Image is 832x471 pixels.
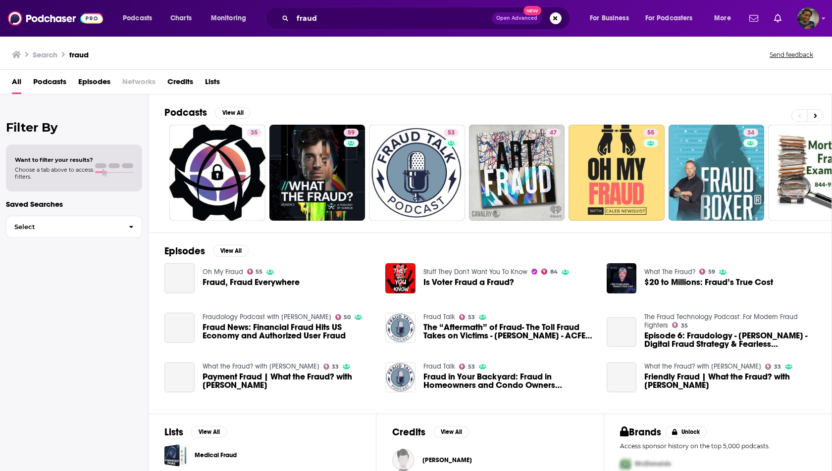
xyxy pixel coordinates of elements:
[708,270,715,274] span: 59
[590,11,629,25] span: For Business
[645,11,693,25] span: For Podcasters
[644,313,798,330] a: The Fraud Technology Podcast: For Modern Fraud Fighters
[385,313,416,343] img: The “Aftermath” of Fraud- The Toll Fraud Takes on Victims - Eva Valesquez - ACFE Fraud Talk - Epi...
[247,129,261,137] a: 35
[164,444,187,467] a: Medical Fraud
[546,129,561,137] a: 47
[569,125,665,221] a: 55
[607,362,637,392] a: Friendly Fraud | What the Fraud? with Doriel Abrahams
[78,74,110,94] a: Episodes
[203,323,374,340] a: Fraud News: Financial Fraud Hits US Economy and Authorized User Fraud
[15,166,93,180] span: Choose a tab above to access filters.
[767,50,816,59] button: Send feedback
[639,10,707,26] button: open menu
[164,426,227,438] a: ListsView All
[211,11,246,25] span: Monitoring
[205,74,220,94] span: Lists
[468,315,475,320] span: 53
[550,270,558,274] span: 84
[607,317,637,347] a: Episode 6: Fraudology - Karisse Hendrick - Digital Fraud Strategy & Fearless Females In Fraud Pre...
[15,156,93,163] span: Want to filter your results?
[459,314,475,320] a: 53
[269,125,365,221] a: 59
[672,322,688,328] a: 35
[770,10,785,27] a: Show notifications dropdown
[550,128,557,138] span: 47
[8,9,103,28] a: Podchaser - Follow, Share and Rate Podcasts
[423,323,595,340] span: The “Aftermath” of Fraud- The Toll Fraud Takes on Victims - [PERSON_NAME] - ACFE Fraud Talk - Epi...
[620,426,661,438] h2: Brands
[468,365,475,369] span: 53
[620,442,816,450] p: Access sponsor history on the top 5,000 podcasts.
[469,125,565,221] a: 47
[203,373,374,389] a: Payment Fraud | What the Fraud? with Doriel Abrahams
[164,245,249,257] a: EpisodesView All
[444,129,459,137] a: 53
[423,373,595,389] a: Fraud in Your Backyard: Fraud in Homeowners and Condo Owners Associations - Belinda Kitos - Fraud...
[643,129,658,137] a: 55
[665,426,707,438] button: Unlock
[644,373,816,389] a: Friendly Fraud | What the Fraud? with Doriel Abrahams
[204,10,259,26] button: open menu
[164,10,198,26] a: Charts
[774,365,781,369] span: 33
[459,364,475,370] a: 53
[170,11,192,25] span: Charts
[33,74,66,94] a: Podcasts
[423,278,514,286] a: Is Voter Fraud a Fraud?
[423,313,455,321] a: Fraud Talk
[644,373,816,389] span: Friendly Fraud | What the Fraud? with [PERSON_NAME]
[164,106,251,119] a: PodcastsView All
[348,128,355,138] span: 59
[644,278,773,286] a: $20 to Millions: Fraud’s True Cost
[423,362,455,371] a: Fraud Talk
[323,364,339,370] a: 33
[251,128,258,138] span: 35
[195,450,237,461] a: Medical Fraud
[344,129,359,137] a: 59
[385,362,416,392] img: Fraud in Your Backyard: Fraud in Homeowners and Condo Owners Associations - Belinda Kitos - Fraud...
[167,74,193,94] a: Credits
[644,331,816,348] span: Episode 6: Fraudology - [PERSON_NAME] - Digital Fraud Strategy & Fearless [DEMOGRAPHIC_DATA] In F...
[385,263,416,293] img: Is Voter Fraud a Fraud?
[123,11,152,25] span: Podcasts
[169,125,265,221] a: 35
[714,11,731,25] span: More
[164,426,183,438] h2: Lists
[392,426,425,438] h2: Credits
[644,362,761,371] a: What the Fraud? with Doriel Abrahams
[681,324,688,328] span: 35
[523,6,541,15] span: New
[164,362,195,392] a: Payment Fraud | What the Fraud? with Doriel Abrahams
[635,460,671,468] span: McDonalds
[392,449,415,471] a: Scott Moritz
[256,270,262,274] span: 55
[203,268,243,276] a: Oh My Fraud
[164,263,195,293] a: Fraud, Fraud Everywhere
[541,269,558,275] a: 84
[699,269,715,275] a: 59
[122,74,156,94] span: Networks
[369,125,465,221] a: 53
[422,456,472,464] a: Scott Moritz
[392,426,469,438] a: CreditsView All
[707,10,743,26] button: open menu
[797,7,819,29] button: Show profile menu
[6,199,142,209] p: Saved Searches
[12,74,21,94] a: All
[492,12,542,24] button: Open AdvancedNew
[203,313,331,321] a: Fraudology Podcast with Karisse Hendrick
[6,120,142,135] h2: Filter By
[607,263,637,293] a: $20 to Millions: Fraud’s True Cost
[433,426,469,438] button: View All
[745,10,762,27] a: Show notifications dropdown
